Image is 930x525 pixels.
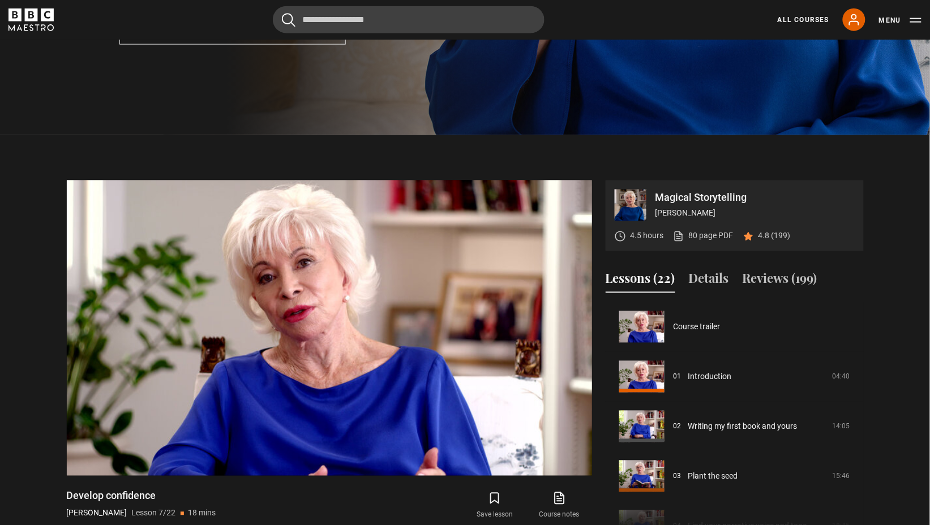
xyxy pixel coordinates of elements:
[655,192,855,203] p: Magical Storytelling
[462,489,527,522] button: Save lesson
[606,269,675,293] button: Lessons (22)
[688,421,798,433] a: Writing my first book and yours
[273,6,545,33] input: Search
[655,207,855,219] p: [PERSON_NAME]
[67,489,216,503] h1: Develop confidence
[188,507,216,519] p: 18 mins
[8,8,54,31] svg: BBC Maestro
[689,269,729,293] button: Details
[879,15,922,26] button: Toggle navigation
[674,321,721,333] a: Course trailer
[67,507,127,519] p: [PERSON_NAME]
[631,230,664,242] p: 4.5 hours
[688,371,732,383] a: Introduction
[673,230,734,242] a: 80 page PDF
[527,489,592,522] a: Course notes
[778,15,829,25] a: All Courses
[282,13,295,27] button: Submit the search query
[743,269,817,293] button: Reviews (199)
[758,230,791,242] p: 4.8 (199)
[67,180,592,476] video-js: Video Player
[132,507,176,519] p: Lesson 7/22
[688,471,738,483] a: Plant the seed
